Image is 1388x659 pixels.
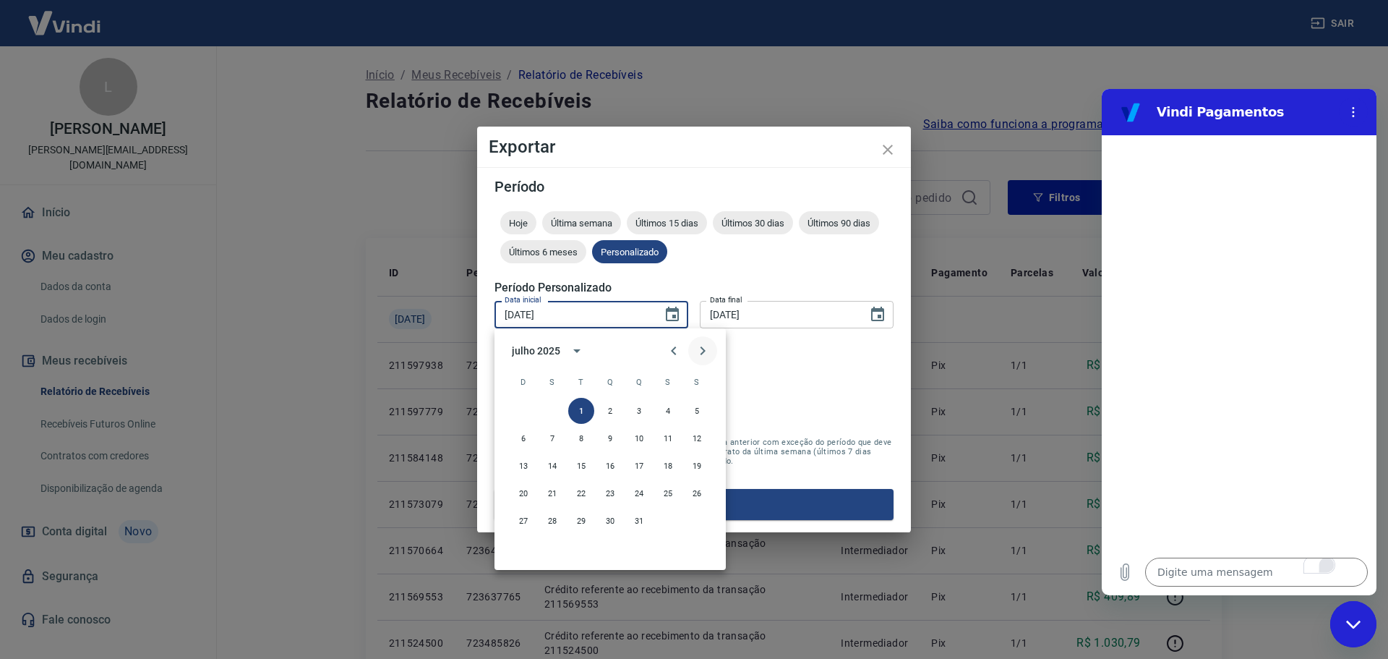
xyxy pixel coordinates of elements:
button: 20 [510,480,536,506]
button: 1 [568,398,594,424]
h4: Exportar [489,138,899,156]
span: quarta-feira [597,367,623,396]
button: 4 [655,398,681,424]
span: segunda-feira [539,367,565,396]
div: julho 2025 [512,344,560,359]
button: 22 [568,480,594,506]
span: Hoje [500,218,536,229]
h5: Período [494,179,894,194]
input: DD/MM/YYYY [700,301,857,328]
label: Data inicial [505,294,541,305]
button: 5 [684,398,710,424]
button: 3 [626,398,652,424]
button: 16 [597,453,623,479]
div: Últimos 6 meses [500,240,586,263]
button: 25 [655,480,681,506]
button: 21 [539,480,565,506]
div: Personalizado [592,240,667,263]
button: Choose date, selected date is 1 de jul de 2025 [658,300,687,329]
button: 9 [597,425,623,451]
span: domingo [510,367,536,396]
button: 14 [539,453,565,479]
input: DD/MM/YYYY [494,301,652,328]
button: close [870,132,905,167]
button: Next month [688,336,717,365]
button: 17 [626,453,652,479]
button: 2 [597,398,623,424]
span: quinta-feira [626,367,652,396]
button: 23 [597,480,623,506]
h5: Período Personalizado [494,281,894,295]
label: Data final [710,294,742,305]
button: 27 [510,508,536,534]
button: 24 [626,480,652,506]
span: Personalizado [592,247,667,258]
button: 29 [568,508,594,534]
div: Última semana [542,211,621,234]
span: sábado [684,367,710,396]
button: Previous month [659,336,688,365]
button: 31 [626,508,652,534]
button: 26 [684,480,710,506]
button: 28 [539,508,565,534]
button: 19 [684,453,710,479]
span: sexta-feira [655,367,681,396]
span: Últimos 30 dias [713,218,793,229]
span: Últimos 90 dias [799,218,879,229]
iframe: To enrich screen reader interactions, please activate Accessibility in Grammarly extension settings [1102,89,1376,595]
iframe: To enrich screen reader interactions, please activate Accessibility in Grammarly extension settings [1330,601,1376,647]
div: Últimos 90 dias [799,211,879,234]
span: terça-feira [568,367,594,396]
button: 13 [510,453,536,479]
button: 8 [568,425,594,451]
div: Últimos 30 dias [713,211,793,234]
button: 15 [568,453,594,479]
span: Última semana [542,218,621,229]
span: Últimos 6 meses [500,247,586,258]
button: 10 [626,425,652,451]
button: calendar view is open, switch to year view [565,339,589,363]
button: Choose date, selected date is 31 de jul de 2025 [863,300,892,329]
button: 18 [655,453,681,479]
span: Últimos 15 dias [627,218,707,229]
button: 12 [684,425,710,451]
button: 6 [510,425,536,451]
button: 11 [655,425,681,451]
div: Últimos 15 dias [627,211,707,234]
div: Hoje [500,211,536,234]
button: 7 [539,425,565,451]
button: 30 [597,508,623,534]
